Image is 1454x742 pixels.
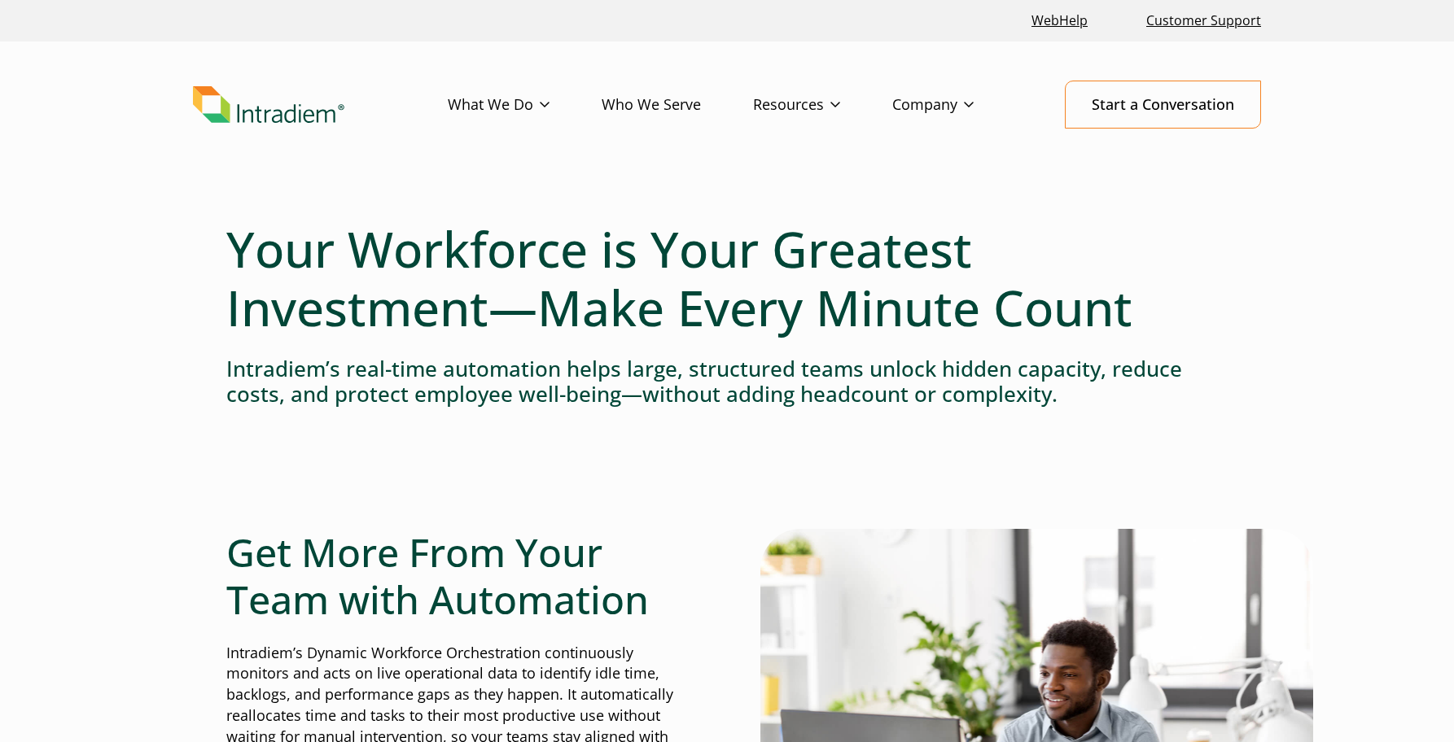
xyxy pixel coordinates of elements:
a: What We Do [448,81,602,129]
a: Who We Serve [602,81,753,129]
a: Link opens in a new window [1025,3,1094,38]
a: Company [892,81,1026,129]
h1: Your Workforce is Your Greatest Investment—Make Every Minute Count [226,220,1228,337]
h2: Get More From Your Team with Automation [226,529,694,622]
h4: Intradiem’s real-time automation helps large, structured teams unlock hidden capacity, reduce cos... [226,356,1228,407]
img: Intradiem [193,86,344,124]
a: Link to homepage of Intradiem [193,86,448,124]
a: Resources [753,81,892,129]
a: Customer Support [1140,3,1268,38]
a: Start a Conversation [1065,81,1261,129]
